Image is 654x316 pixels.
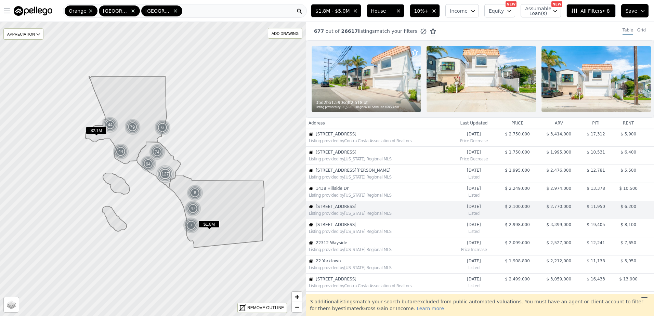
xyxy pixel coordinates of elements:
span: 26617 [340,28,358,34]
th: Address [306,118,451,129]
img: g1.png [113,143,129,160]
img: House [309,241,313,245]
button: $1.8M - $5.0M [311,4,361,17]
span: $ 8,100 [620,222,636,227]
span: $ 2,527,000 [547,240,572,245]
img: g1.png [183,217,200,234]
div: Listing provided by [US_STATE] Regional MLS [309,211,451,216]
time: 2025-09-16 15:35 [454,168,494,173]
span: $ 2,100,000 [505,204,530,209]
span: $ 10,531 [587,150,605,155]
div: $1.8M [199,221,220,231]
div: Listing provided by [US_STATE] Regional MLS [309,156,451,162]
span: $ 1,995,000 [505,168,530,173]
span: $ 2,499,000 [505,277,530,281]
span: $ 6,400 [620,150,636,155]
span: [STREET_ADDRESS] [316,204,451,209]
span: [STREET_ADDRESS] [316,276,451,282]
img: House [309,205,313,209]
div: Listing provided by [US_STATE] Regional MLS [309,229,451,234]
span: [STREET_ADDRESS] [316,222,451,227]
span: $ 2,212,000 [547,259,572,263]
span: $ 10,500 [619,186,638,191]
img: g3.png [156,165,175,183]
div: Listing provided by [US_STATE] Regional MLS and The MoxyTeam [316,105,418,109]
div: REMOVE OUTLINE [247,305,284,311]
span: 22312 Wayside [316,240,451,246]
th: piti [580,118,612,129]
span: Equity [489,8,504,14]
span: $ 1,908,800 [505,259,530,263]
a: Property Photo 13bd2ba1,590sqft2,518lotListing provided by[US_STATE] Regional MLSand The MoxyTeam... [306,40,654,118]
span: $ 11,950 [587,204,605,209]
span: All Filters • 8 [571,8,610,14]
button: 10%+ [410,4,440,17]
img: g1.png [185,200,201,217]
div: Listing provided by Contra Costa Association of Realtors [309,283,451,289]
div: Price Decrease [454,155,494,162]
span: 22 Yorktown [316,258,451,264]
div: out of listings [306,28,436,35]
span: 1438 Hillside Dr [316,186,451,191]
div: NEW [506,1,516,7]
span: $ 12,781 [587,168,605,173]
th: Last Updated [451,118,497,129]
span: $ 13,378 [587,186,605,191]
div: Listed [454,191,494,198]
img: House [309,150,313,154]
button: Equity [484,4,515,17]
div: Listed [454,282,494,289]
span: $ 6,200 [620,204,636,209]
span: 677 [314,28,324,34]
span: [GEOGRAPHIC_DATA] [145,8,171,14]
span: 10%+ [414,8,429,14]
div: 6 [154,119,171,136]
div: 44 [102,117,118,133]
span: $ 1,995,000 [547,150,572,155]
span: 1,590 [331,100,343,105]
img: House [309,132,313,136]
span: Learn more [417,306,444,311]
span: $ 16,433 [587,277,605,281]
span: Assumable Loan(s) [525,6,547,16]
span: match your filters [375,28,418,35]
img: g1.png [102,117,119,133]
div: 6 [187,185,203,201]
span: Save [626,8,637,14]
div: $2.1M [86,127,107,137]
div: Price Increase [454,246,494,252]
span: $1.8M - $5.0M [315,8,350,14]
div: 79 [124,118,141,136]
img: Property Photo 2 [427,46,536,112]
div: APPRECIATION [3,28,43,40]
time: 2025-09-16 07:00 [454,240,494,246]
span: $ 3,059,000 [547,277,572,281]
span: [STREET_ADDRESS] [316,149,451,155]
span: $ 2,750,000 [505,132,530,136]
span: Orange [69,8,87,14]
button: All Filters• 8 [566,4,615,17]
img: g1.png [154,119,171,136]
th: rent [612,118,645,129]
span: $ 5,900 [620,132,636,136]
span: $ 2,998,000 [505,222,530,227]
img: House [309,186,313,190]
span: $ 13,900 [619,277,638,281]
span: $ 2,770,000 [547,204,572,209]
span: $ 7,650 [620,240,636,245]
time: 2025-09-16 07:01 [454,222,494,227]
time: 2025-09-16 16:28 [454,131,494,137]
button: Income [445,4,479,17]
th: arv [538,118,579,129]
span: $ 5,950 [620,259,636,263]
div: 74 [148,143,166,161]
div: Price Decrease [454,137,494,144]
img: House [309,277,313,281]
img: g1.png [187,185,204,201]
time: 2025-09-16 03:09 [454,258,494,264]
time: 2025-09-16 10:00 [454,204,494,209]
span: [STREET_ADDRESS][PERSON_NAME] [316,168,451,173]
div: Listing provided by [US_STATE] Regional MLS [309,247,451,252]
div: Grid [637,27,646,35]
th: price [497,118,538,129]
